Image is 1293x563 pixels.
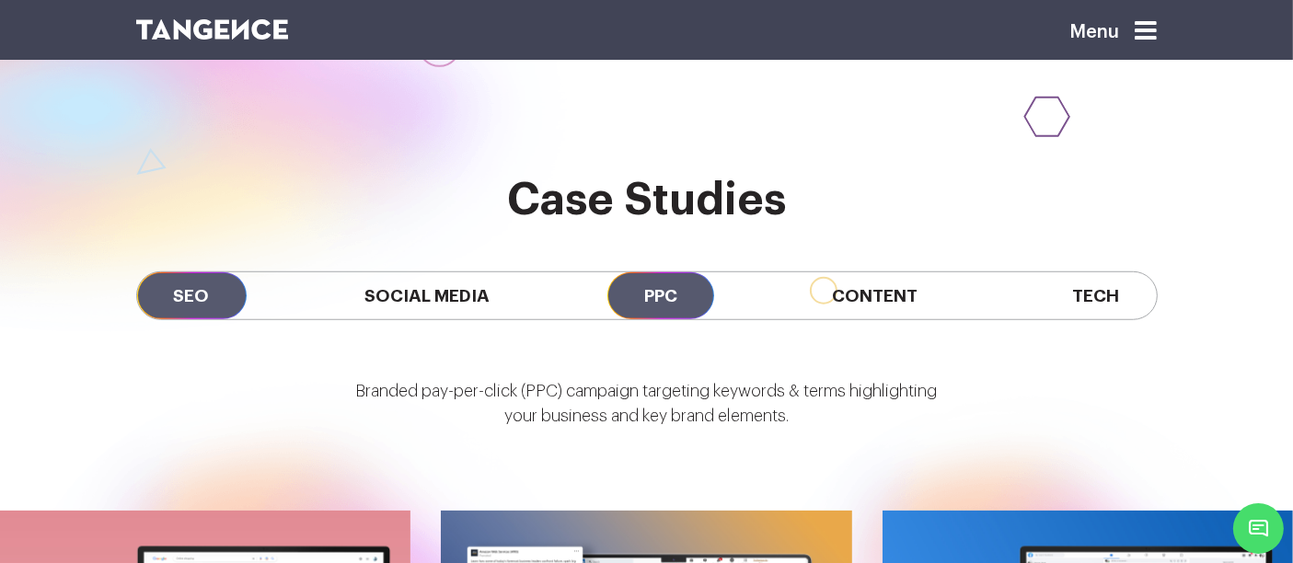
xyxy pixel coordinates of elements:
[137,272,247,319] span: SEO
[328,272,526,319] span: Social Media
[795,272,954,319] span: Content
[607,272,714,319] span: PPC
[136,19,289,40] img: logo SVG
[1036,272,1157,319] span: Tech
[1233,503,1284,554] span: Chat Widget
[136,176,1158,225] h2: Case Studies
